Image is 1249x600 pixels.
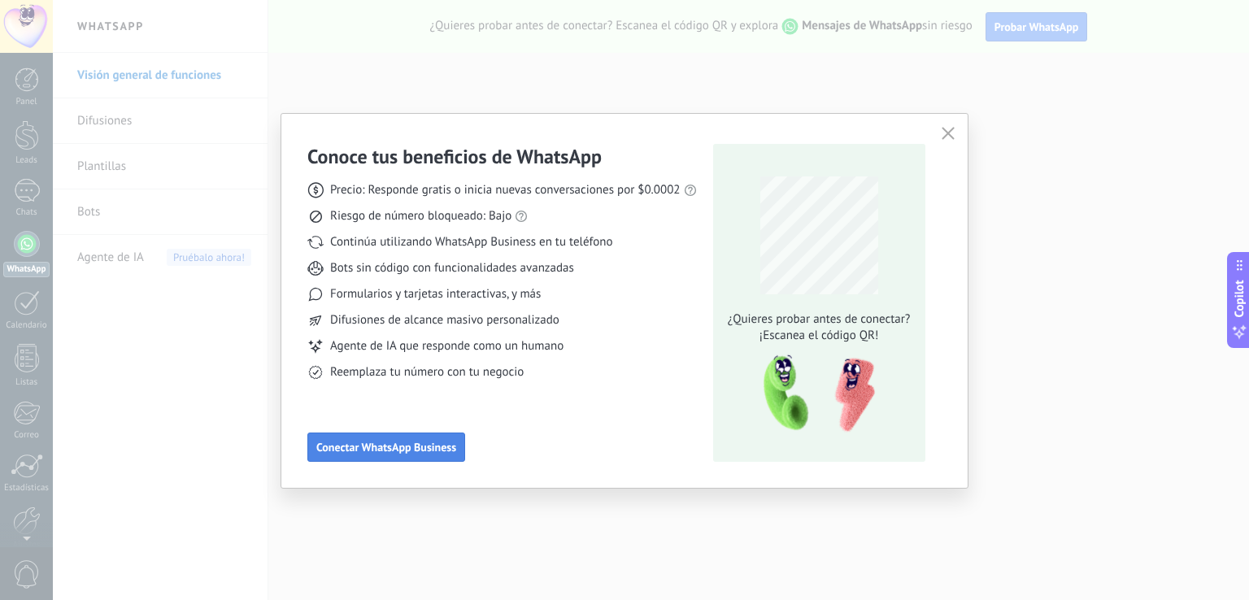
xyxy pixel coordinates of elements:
span: Agente de IA que responde como un humano [330,338,564,354]
img: qr-pic-1x.png [750,350,878,437]
span: Continúa utilizando WhatsApp Business en tu teléfono [330,234,612,250]
span: Reemplaza tu número con tu negocio [330,364,524,380]
button: Conectar WhatsApp Business [307,433,465,462]
h3: Conoce tus beneficios de WhatsApp [307,144,602,169]
span: Conectar WhatsApp Business [316,441,456,453]
span: ¿Quieres probar antes de conectar? [723,311,915,328]
span: Difusiones de alcance masivo personalizado [330,312,559,328]
span: Formularios y tarjetas interactivas, y más [330,286,541,302]
span: Riesgo de número bloqueado: Bajo [330,208,511,224]
span: Copilot [1231,280,1247,318]
span: Precio: Responde gratis o inicia nuevas conversaciones por $0.0002 [330,182,681,198]
span: ¡Escanea el código QR! [723,328,915,344]
span: Bots sin código con funcionalidades avanzadas [330,260,574,276]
